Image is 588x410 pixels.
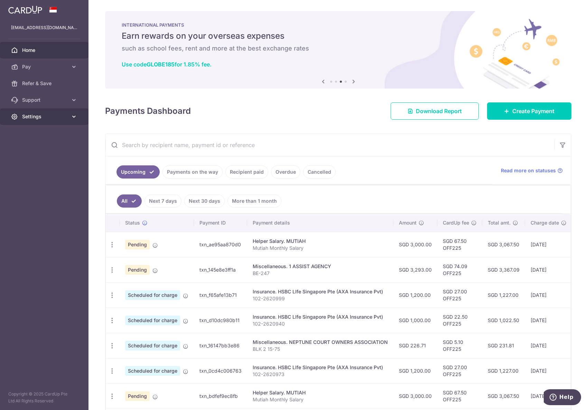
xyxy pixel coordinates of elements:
b: GLOBE185 [147,61,175,68]
span: Amount [399,219,417,226]
a: More than 1 month [227,194,281,208]
div: Insurance. HSBC LIfe Singapore Pte (AXA Insurance Pvt) [253,313,388,320]
div: Miscellaneous. 1 ASSIST AGENCY [253,263,388,270]
th: Payment ID [194,214,247,232]
td: [DATE] [525,383,572,409]
p: Mutiah Monthly Salary [253,245,388,252]
span: Charge date [531,219,559,226]
div: Insurance. HSBC LIfe Singapore Pte (AXA Insurance Pvt) [253,288,388,295]
td: SGD 67.50 OFF225 [437,232,482,257]
span: Pending [125,391,150,401]
a: Overdue [271,165,300,179]
span: Read more on statuses [501,167,556,174]
td: SGD 3,293.00 [393,257,437,282]
span: Total amt. [488,219,511,226]
a: Cancelled [303,165,336,179]
span: Refer & Save [22,80,68,87]
p: [EMAIL_ADDRESS][DOMAIN_NAME] [11,24,77,31]
span: Download Report [416,107,462,115]
span: Scheduled for charge [125,366,180,376]
a: Payments on the way [162,165,223,179]
span: Scheduled for charge [125,290,180,300]
div: Helper Salary. MUTIAH [253,238,388,245]
p: INTERNATIONAL PAYMENTS [122,22,555,28]
span: Create Payment [512,107,554,115]
a: Upcoming [116,165,160,179]
div: Helper Salary. MUTIAH [253,389,388,396]
td: SGD 27.00 OFF225 [437,282,482,308]
h6: such as school fees, rent and more at the best exchange rates [122,44,555,53]
img: CardUp [8,6,42,14]
td: [DATE] [525,358,572,383]
img: International Payment Banner [105,11,571,89]
td: SGD 27.00 OFF225 [437,358,482,383]
td: txn_bdfef9ec8fb [194,383,247,409]
td: SGD 1,022.50 [482,308,525,333]
td: [DATE] [525,308,572,333]
td: [DATE] [525,333,572,358]
td: SGD 231.81 [482,333,525,358]
span: Pay [22,63,68,70]
a: Recipient paid [225,165,268,179]
div: Miscellaneous. NEPTUNE COURT OWNERS ASSOCIATION [253,339,388,346]
input: Search by recipient name, payment id or reference [105,134,554,156]
h5: Earn rewards on your overseas expenses [122,30,555,42]
td: SGD 74.09 OFF225 [437,257,482,282]
span: Pending [125,265,150,275]
span: Support [22,97,68,103]
td: SGD 226.71 [393,333,437,358]
td: [DATE] [525,232,572,257]
td: txn_145e8e3ff1a [194,257,247,282]
td: [DATE] [525,282,572,308]
td: [DATE] [525,257,572,282]
a: Next 7 days [144,194,181,208]
span: Home [22,47,68,54]
td: SGD 5.10 OFF225 [437,333,482,358]
td: SGD 1,227.00 [482,282,525,308]
td: txn_0cd4c006763 [194,358,247,383]
th: Payment details [247,214,393,232]
p: 102-2620999 [253,295,388,302]
td: SGD 3,000.00 [393,232,437,257]
td: SGD 67.50 OFF225 [437,383,482,409]
span: Pending [125,240,150,249]
a: Use codeGLOBE185for 1.85% fee. [122,61,212,68]
td: SGD 1,200.00 [393,358,437,383]
a: All [117,194,142,208]
a: Download Report [391,102,479,120]
td: SGD 1,000.00 [393,308,437,333]
a: Next 30 days [184,194,225,208]
p: 102-2620973 [253,371,388,378]
td: SGD 1,227.00 [482,358,525,383]
span: Settings [22,113,68,120]
td: SGD 3,367.09 [482,257,525,282]
a: Read more on statuses [501,167,563,174]
a: Create Payment [487,102,571,120]
span: Status [125,219,140,226]
td: SGD 1,200.00 [393,282,437,308]
p: BLK 2 15-75 [253,346,388,353]
iframe: Opens a widget where you can find more information [544,389,581,407]
p: 102-2620940 [253,320,388,327]
td: txn_f65afe13b71 [194,282,247,308]
td: SGD 3,067.50 [482,383,525,409]
td: SGD 3,067.50 [482,232,525,257]
span: Scheduled for charge [125,341,180,350]
span: CardUp fee [443,219,469,226]
p: Mutiah Monthly Salary [253,396,388,403]
td: txn_d10dc980b11 [194,308,247,333]
td: SGD 22.50 OFF225 [437,308,482,333]
td: txn_16147bb3e86 [194,333,247,358]
div: Insurance. HSBC LIfe Singapore Pte (AXA Insurance Pvt) [253,364,388,371]
td: txn_ae95aa870d0 [194,232,247,257]
p: BE-247 [253,270,388,277]
h4: Payments Dashboard [105,105,191,117]
span: Scheduled for charge [125,316,180,325]
td: SGD 3,000.00 [393,383,437,409]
